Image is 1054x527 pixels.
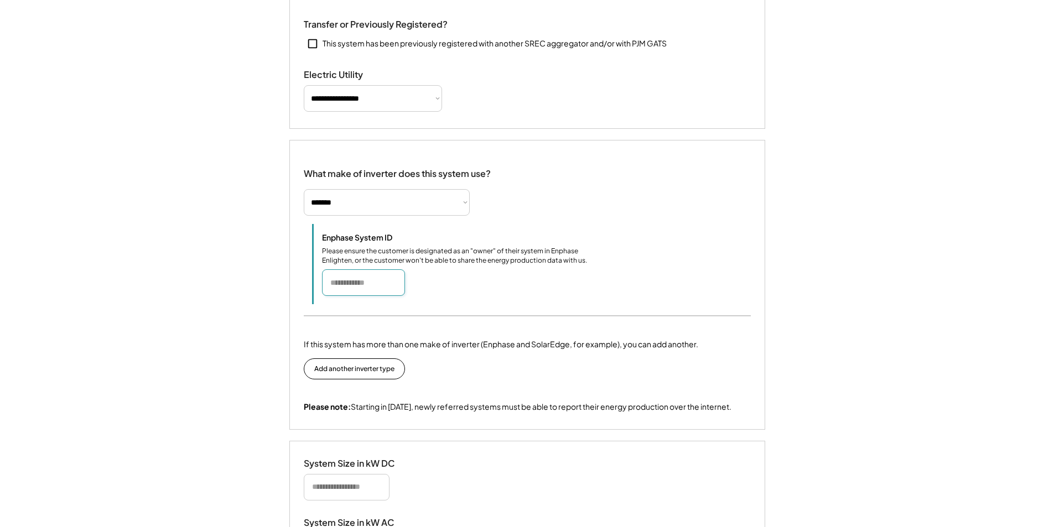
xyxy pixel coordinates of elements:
div: Please ensure the customer is designated as an "owner" of their system in Enphase Enlighten, or t... [322,247,599,265]
div: Transfer or Previously Registered? [304,19,448,30]
div: Starting in [DATE], newly referred systems must be able to report their energy production over th... [304,401,731,413]
div: System Size in kW DC [304,458,414,469]
div: Electric Utility [304,69,414,81]
div: This system has been previously registered with another SREC aggregator and/or with PJM GATS [323,38,667,49]
div: Enphase System ID [322,232,433,242]
strong: Please note: [304,401,351,411]
div: If this system has more than one make of inverter (Enphase and SolarEdge, for example), you can a... [304,338,698,350]
div: What make of inverter does this system use? [304,157,491,182]
button: Add another inverter type [304,358,405,379]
